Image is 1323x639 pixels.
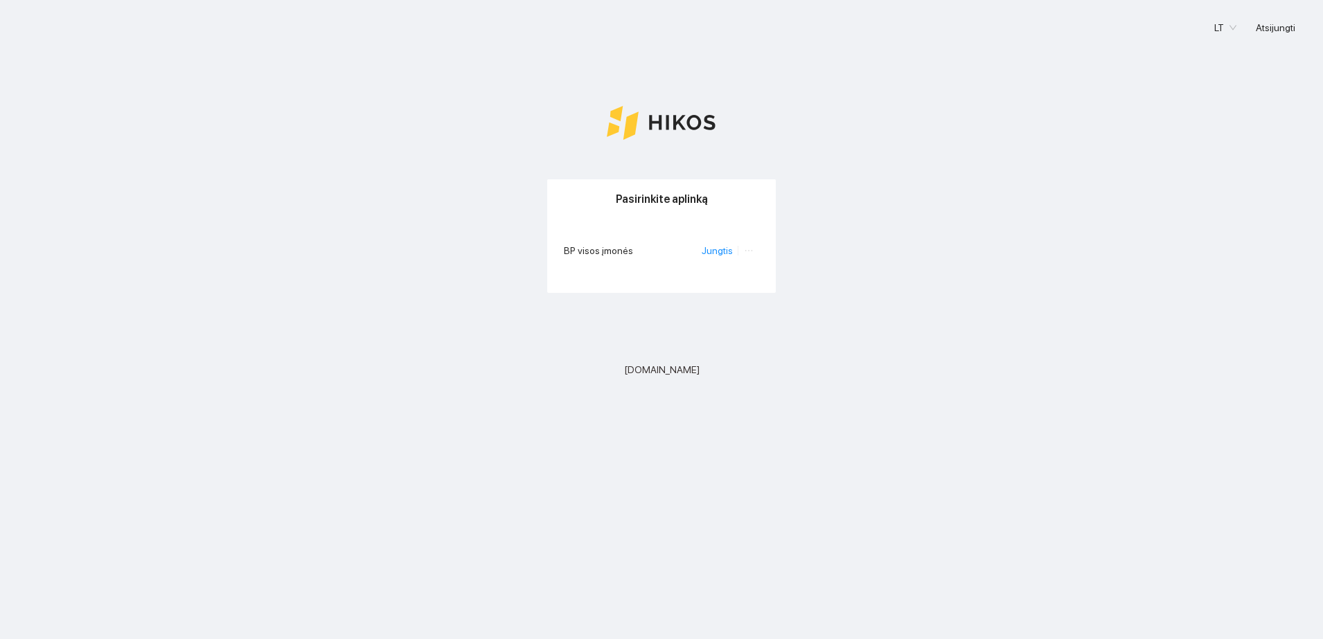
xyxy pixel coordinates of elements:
[1245,17,1306,39] button: Atsijungti
[1214,17,1236,38] span: LT
[564,235,759,267] li: BP visos įmonės
[744,246,754,255] span: ellipsis
[1256,20,1295,35] span: Atsijungti
[702,245,733,256] a: Jungtis
[564,179,759,219] div: Pasirinkite aplinką
[624,362,700,377] span: [DOMAIN_NAME]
